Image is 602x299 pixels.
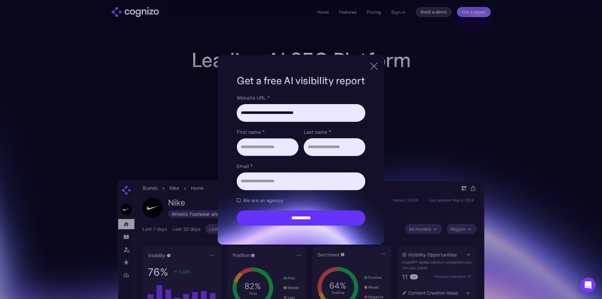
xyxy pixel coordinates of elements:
span: We are an agency [243,196,283,204]
h1: Get a free AI visibility report [237,74,365,88]
label: Website URL * [237,94,365,102]
label: Last name * [304,128,365,136]
form: Brand Report Form [237,94,365,226]
label: First name * [237,128,298,136]
label: Email * [237,162,365,170]
div: Open Intercom Messenger [581,277,596,293]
